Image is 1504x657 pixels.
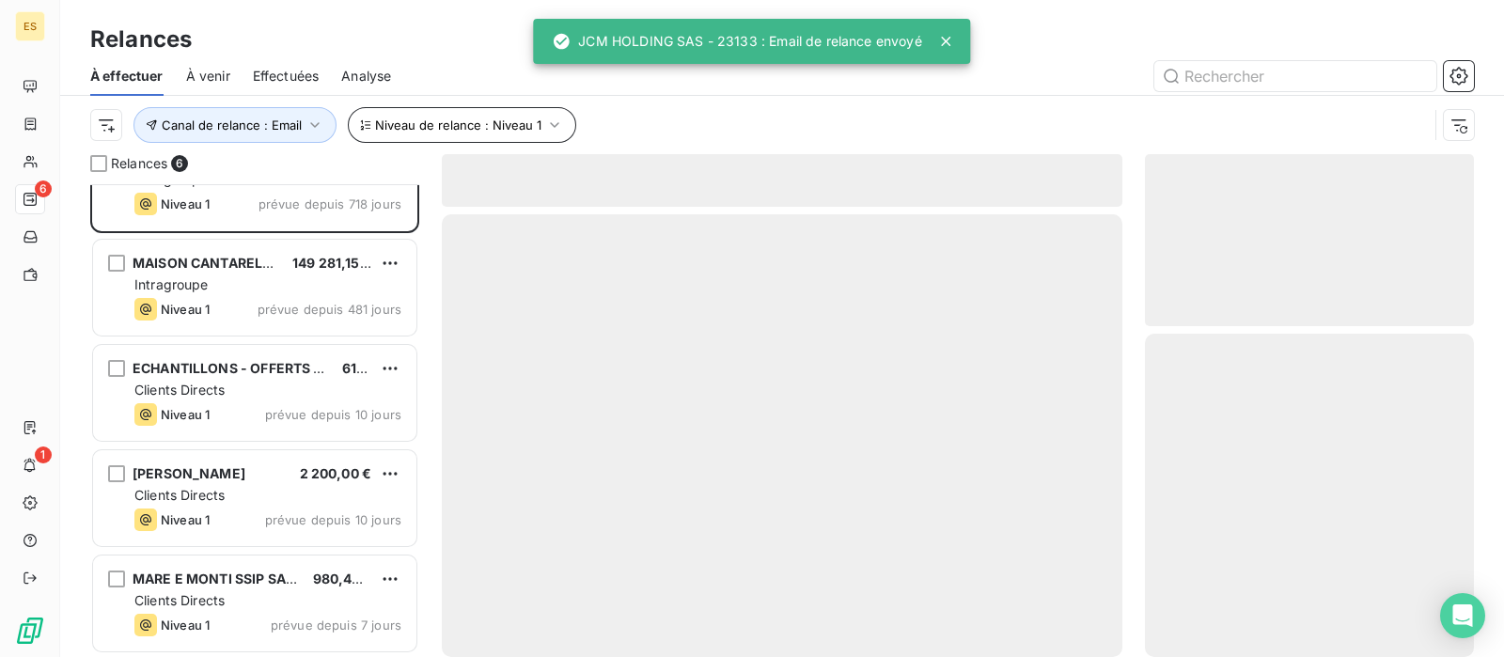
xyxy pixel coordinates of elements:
span: 2 200,00 € [300,465,372,481]
span: 6 [35,180,52,197]
span: MAISON CANTARELLE [133,255,279,271]
button: Niveau de relance : Niveau 1 [348,107,576,143]
div: Open Intercom Messenger [1440,593,1485,638]
span: [PERSON_NAME] [133,465,245,481]
span: 1 [35,446,52,463]
span: Niveau 1 [161,196,210,211]
span: Niveau 1 [161,512,210,527]
input: Rechercher [1154,61,1436,91]
span: prévue depuis 481 jours [258,302,401,317]
span: Analyse [341,67,391,86]
span: ECHANTILLONS - OFFERTS COMMUNICATION MARKETING [133,360,519,376]
span: Canal de relance : Email [162,117,302,133]
span: 6 [171,155,188,172]
span: 612,00 € [342,360,399,376]
span: À effectuer [90,67,164,86]
span: À venir [186,67,230,86]
span: Relances [111,154,167,173]
span: prévue depuis 718 jours [258,196,401,211]
span: MARE E MONTI SSIP SARL [133,571,302,587]
span: Niveau 1 [161,618,210,633]
span: Intragroupe [134,276,209,292]
div: JCM HOLDING SAS - 23133 : Email de relance envoyé [552,24,921,58]
span: Niveau de relance : Niveau 1 [375,117,541,133]
img: Logo LeanPay [15,616,45,646]
span: 980,40 € [313,571,373,587]
span: Niveau 1 [161,302,210,317]
button: Canal de relance : Email [133,107,337,143]
span: Clients Directs [134,592,225,608]
span: 149 281,15 € [292,255,372,271]
span: Niveau 1 [161,407,210,422]
div: grid [90,184,419,657]
span: Clients Directs [134,382,225,398]
span: prévue depuis 7 jours [271,618,401,633]
div: ES [15,11,45,41]
span: Clients Directs [134,487,225,503]
span: prévue depuis 10 jours [265,407,401,422]
span: prévue depuis 10 jours [265,512,401,527]
h3: Relances [90,23,192,56]
span: Effectuées [253,67,320,86]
